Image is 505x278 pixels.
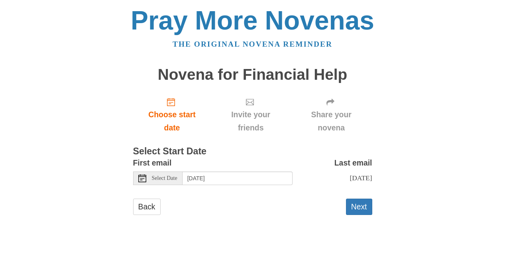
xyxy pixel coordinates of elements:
label: Last email [334,156,372,170]
span: Choose start date [141,108,203,134]
div: Click "Next" to confirm your start date first. [291,91,372,138]
span: Share your novena [299,108,364,134]
span: [DATE] [350,174,372,182]
h1: Novena for Financial Help [133,66,372,83]
span: Invite your friends [219,108,282,134]
a: Back [133,199,161,215]
a: Pray More Novenas [131,6,374,35]
h3: Select Start Date [133,146,372,157]
div: Click "Next" to confirm your start date first. [211,91,290,138]
a: Choose start date [133,91,211,138]
button: Next [346,199,372,215]
a: The original novena reminder [173,40,332,48]
span: Select Date [152,175,177,181]
label: First email [133,156,172,170]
